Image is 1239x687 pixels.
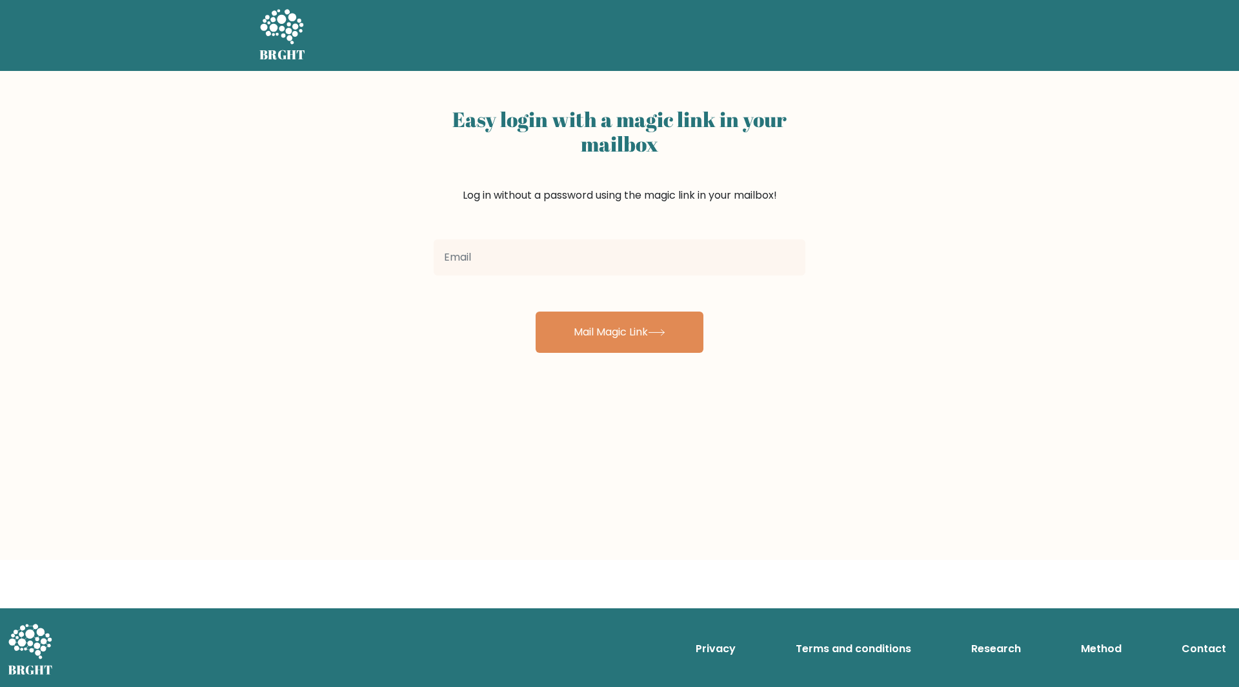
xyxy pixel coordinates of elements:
[690,636,741,662] a: Privacy
[259,5,306,66] a: BRGHT
[259,47,306,63] h5: BRGHT
[1176,636,1231,662] a: Contact
[434,107,805,157] h2: Easy login with a magic link in your mailbox
[966,636,1026,662] a: Research
[434,239,805,275] input: Email
[791,636,916,662] a: Terms and conditions
[1076,636,1127,662] a: Method
[536,312,703,353] button: Mail Magic Link
[434,102,805,234] div: Log in without a password using the magic link in your mailbox!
